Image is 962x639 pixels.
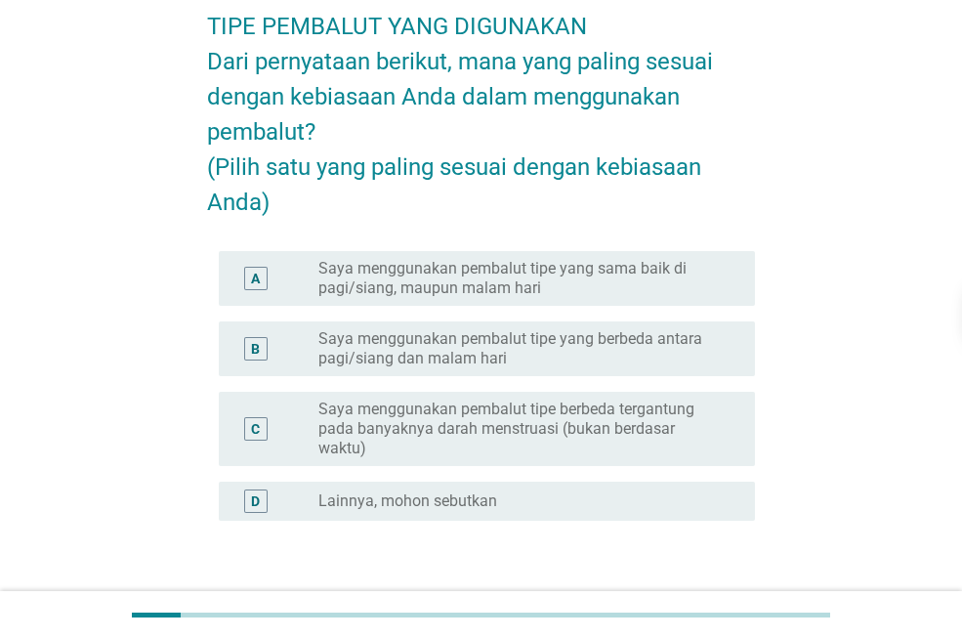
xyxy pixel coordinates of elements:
[318,259,724,298] label: Saya menggunakan pembalut tipe yang sama baik di pagi/siang, maupun malam hari
[251,338,260,359] div: B
[318,329,724,368] label: Saya menggunakan pembalut tipe yang berbeda antara pagi/siang dan malam hari
[251,418,260,439] div: C
[251,268,260,288] div: A
[251,490,260,511] div: D
[318,491,497,511] label: Lainnya, mohon sebutkan
[318,400,724,458] label: Saya menggunakan pembalut tipe berbeda tergantung pada banyaknya darah menstruasi (bukan berdasar...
